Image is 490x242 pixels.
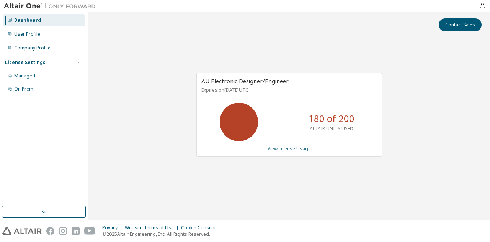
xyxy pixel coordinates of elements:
[14,86,33,92] div: On Prem
[439,18,482,31] button: Contact Sales
[310,125,353,132] p: ALTAIR UNITS USED
[4,2,100,10] img: Altair One
[2,227,42,235] img: altair_logo.svg
[59,227,67,235] img: instagram.svg
[181,225,220,231] div: Cookie Consent
[125,225,181,231] div: Website Terms of Use
[46,227,54,235] img: facebook.svg
[102,231,220,237] p: © 2025 Altair Engineering, Inc. All Rights Reserved.
[14,17,41,23] div: Dashboard
[14,45,51,51] div: Company Profile
[268,145,311,152] a: View License Usage
[5,59,46,66] div: License Settings
[201,87,375,93] p: Expires on [DATE] UTC
[14,31,40,37] div: User Profile
[14,73,35,79] div: Managed
[84,227,95,235] img: youtube.svg
[102,225,125,231] div: Privacy
[201,77,289,85] span: AU Electronic Designer/Engineer
[72,227,80,235] img: linkedin.svg
[309,112,354,125] p: 180 of 200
